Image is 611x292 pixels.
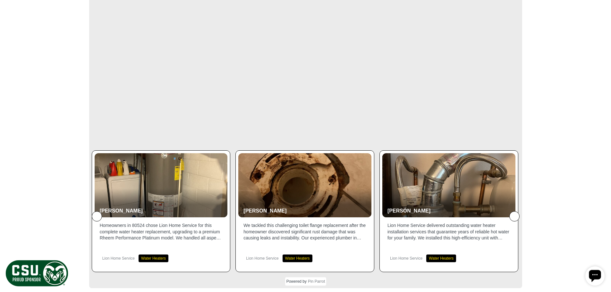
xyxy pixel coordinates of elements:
[429,256,454,261] b: Water Heaters
[141,256,166,261] b: Water Heaters
[99,208,221,214] p: [PERSON_NAME]
[243,256,278,261] span: Lion Home Service
[243,208,365,214] p: [PERSON_NAME]
[243,222,366,242] p: We tackled this challenging toilet flange replacement after the homeowner discovered significant ...
[99,256,134,261] span: Lion Home Service
[5,259,69,287] img: CSU Sponsor Badge
[307,279,325,284] a: Pin Parrot
[387,256,422,261] span: Lion Home Service
[285,256,310,261] b: Water Heaters
[285,277,326,286] div: Powered by
[99,222,222,242] p: Homeowners in 80524 chose Lion Home Service for this complete water heater replacement, upgrading...
[387,222,510,242] p: Lion Home Service delivered outstanding water heater installation services that guarantee years o...
[387,208,508,214] p: [PERSON_NAME]
[3,3,22,22] div: Open chat widget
